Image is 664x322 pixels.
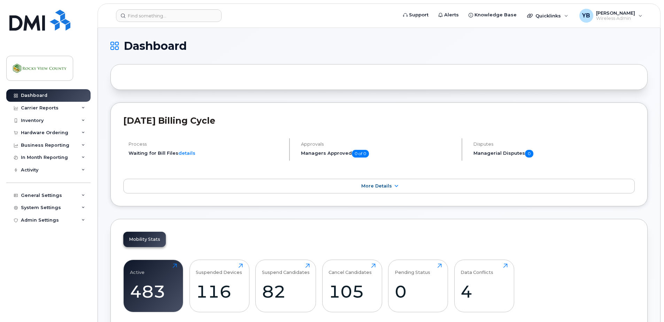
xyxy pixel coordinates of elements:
div: 116 [196,281,243,302]
h5: Managers Approved [301,150,456,158]
span: 0 of 0 [352,150,369,158]
a: Suspend Candidates82 [262,263,310,308]
a: details [178,150,195,156]
h4: Process [129,141,283,147]
div: Active [130,263,145,275]
iframe: Messenger Launcher [634,292,659,317]
h2: [DATE] Billing Cycle [123,115,635,126]
a: Suspended Devices116 [196,263,243,308]
div: 0 [395,281,442,302]
div: 82 [262,281,310,302]
div: 483 [130,281,177,302]
div: 4 [461,281,508,302]
div: Cancel Candidates [329,263,372,275]
div: Suspend Candidates [262,263,310,275]
div: Data Conflicts [461,263,493,275]
div: Pending Status [395,263,430,275]
span: Dashboard [124,41,187,51]
div: 105 [329,281,376,302]
a: Active483 [130,263,177,308]
a: Pending Status0 [395,263,442,308]
h5: Managerial Disputes [473,150,635,158]
span: 0 [525,150,533,158]
div: Suspended Devices [196,263,242,275]
a: Data Conflicts4 [461,263,508,308]
h4: Disputes [473,141,635,147]
a: Cancel Candidates105 [329,263,376,308]
h4: Approvals [301,141,456,147]
li: Waiting for Bill Files [129,150,283,156]
span: More Details [361,183,392,189]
